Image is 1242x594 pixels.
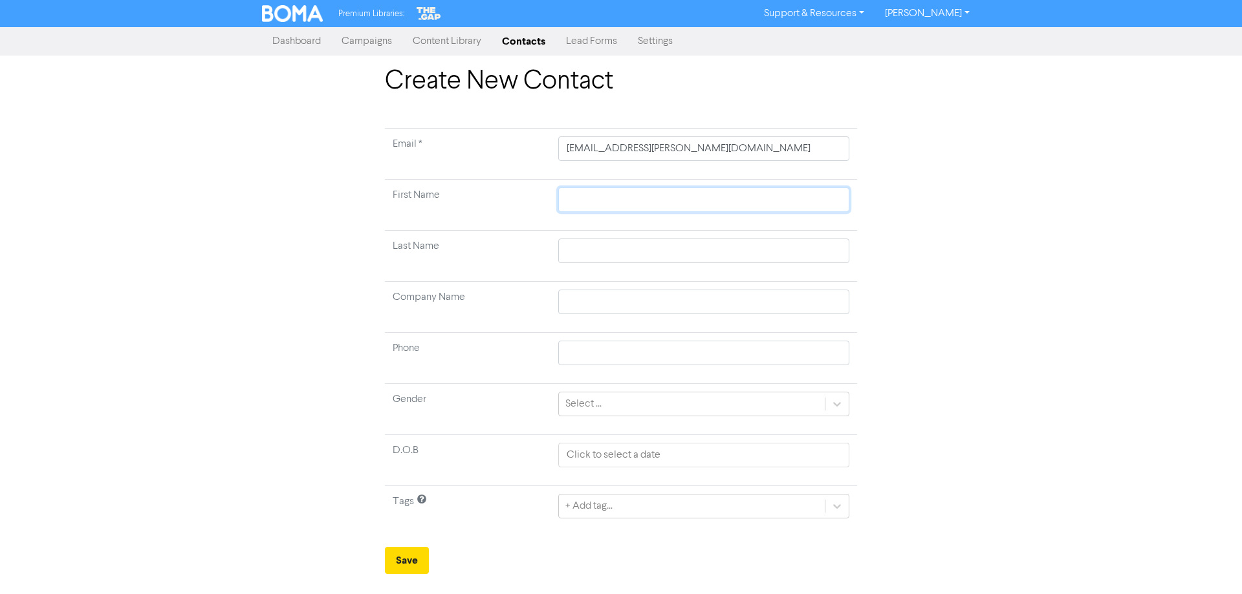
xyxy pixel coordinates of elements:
[558,443,849,467] input: Click to select a date
[385,547,429,574] button: Save
[385,333,550,384] td: Phone
[385,231,550,282] td: Last Name
[331,28,402,54] a: Campaigns
[1177,532,1242,594] iframe: Chat Widget
[385,180,550,231] td: First Name
[565,498,613,514] div: + Add tag...
[754,3,875,24] a: Support & Resources
[565,396,602,412] div: Select ...
[385,435,550,486] td: D.O.B
[385,486,550,537] td: Tags
[556,28,627,54] a: Lead Forms
[338,10,404,18] span: Premium Libraries:
[385,129,550,180] td: Required
[402,28,492,54] a: Content Library
[492,28,556,54] a: Contacts
[385,66,857,97] h1: Create New Contact
[262,5,323,22] img: BOMA Logo
[875,3,980,24] a: [PERSON_NAME]
[627,28,683,54] a: Settings
[415,5,443,22] img: The Gap
[262,28,331,54] a: Dashboard
[385,282,550,333] td: Company Name
[385,384,550,435] td: Gender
